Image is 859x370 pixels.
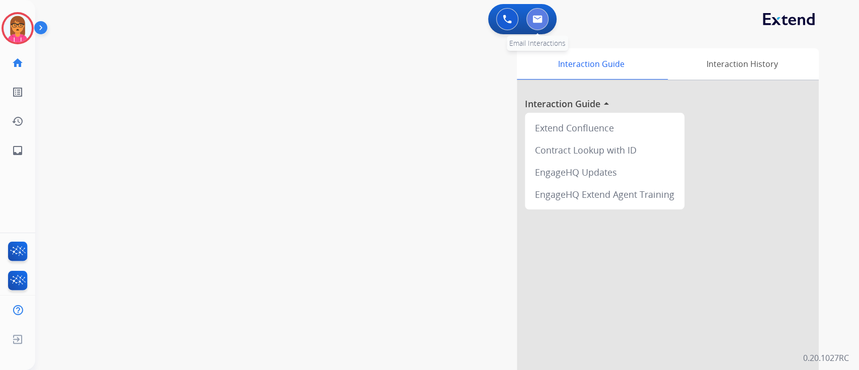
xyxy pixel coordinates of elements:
[4,14,32,42] img: avatar
[529,117,680,139] div: Extend Confluence
[529,139,680,161] div: Contract Lookup with ID
[665,48,819,80] div: Interaction History
[509,38,566,48] span: Email Interactions
[12,57,24,69] mat-icon: home
[12,144,24,157] mat-icon: inbox
[12,115,24,127] mat-icon: history
[12,86,24,98] mat-icon: list_alt
[529,161,680,183] div: EngageHQ Updates
[529,183,680,205] div: EngageHQ Extend Agent Training
[517,48,665,80] div: Interaction Guide
[803,352,849,364] p: 0.20.1027RC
